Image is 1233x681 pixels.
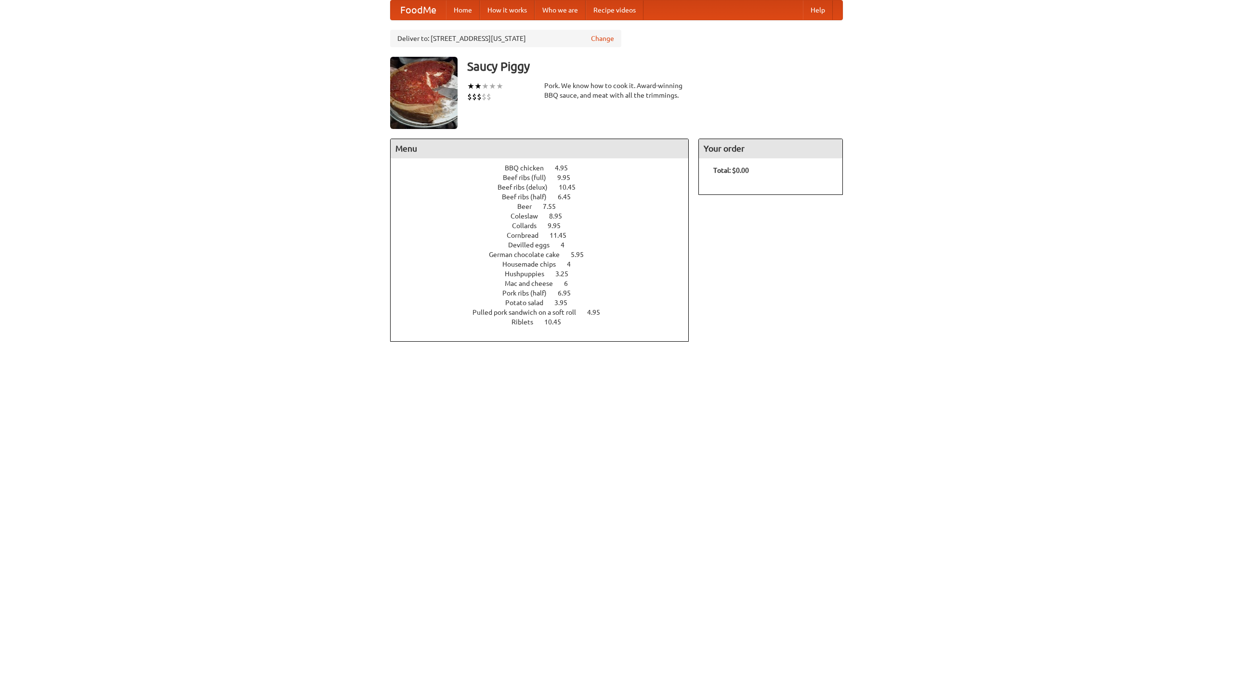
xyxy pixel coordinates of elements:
span: 4.95 [555,164,577,172]
li: $ [477,91,482,102]
a: Pork ribs (half) 6.95 [502,289,589,297]
li: ★ [496,81,503,91]
a: Beer 7.55 [517,203,574,210]
a: Home [446,0,480,20]
span: Devilled eggs [508,241,559,249]
a: Beef ribs (delux) 10.45 [498,183,593,191]
h3: Saucy Piggy [467,57,843,76]
span: 4 [561,241,574,249]
h4: Your order [699,139,842,158]
span: 10.45 [559,183,585,191]
span: 5.95 [571,251,593,258]
span: Beer [517,203,541,210]
span: Coleslaw [511,212,548,220]
span: 9.95 [557,174,580,181]
span: BBQ chicken [505,164,553,172]
div: Pork. We know how to cook it. Award-winning BBQ sauce, and meat with all the trimmings. [544,81,689,100]
a: Recipe videos [586,0,643,20]
div: Deliver to: [STREET_ADDRESS][US_STATE] [390,30,621,47]
span: 6.45 [558,193,580,201]
span: 4 [567,260,580,268]
span: Beef ribs (delux) [498,183,557,191]
span: 3.95 [554,299,577,307]
li: $ [482,91,486,102]
a: Beef ribs (half) 6.45 [502,193,589,201]
a: Housemade chips 4 [502,260,589,268]
span: Pulled pork sandwich on a soft roll [472,308,586,316]
span: Mac and cheese [505,280,563,287]
h4: Menu [391,139,688,158]
span: 7.55 [543,203,565,210]
img: angular.jpg [390,57,458,129]
a: BBQ chicken 4.95 [505,164,586,172]
a: Collards 9.95 [512,222,578,230]
span: Beef ribs (half) [502,193,556,201]
a: Hushpuppies 3.25 [505,270,586,278]
a: Pulled pork sandwich on a soft roll 4.95 [472,308,618,316]
li: $ [467,91,472,102]
b: Total: $0.00 [713,167,749,174]
li: $ [486,91,491,102]
span: 4.95 [587,308,610,316]
span: Beef ribs (full) [503,174,556,181]
span: German chocolate cake [489,251,569,258]
span: Collards [512,222,546,230]
span: Cornbread [507,231,548,239]
a: Beef ribs (full) 9.95 [503,174,588,181]
span: 6.95 [558,289,580,297]
a: Help [803,0,833,20]
a: Potato salad 3.95 [505,299,585,307]
span: 11.45 [550,231,576,239]
a: FoodMe [391,0,446,20]
a: Mac and cheese 6 [505,280,586,287]
span: 8.95 [549,212,572,220]
span: Housemade chips [502,260,565,268]
span: 9.95 [548,222,570,230]
li: ★ [482,81,489,91]
span: Hushpuppies [505,270,554,278]
a: German chocolate cake 5.95 [489,251,602,258]
li: ★ [467,81,474,91]
li: ★ [474,81,482,91]
span: 3.25 [555,270,578,278]
span: Riblets [512,318,543,326]
span: 6 [564,280,577,287]
span: Potato salad [505,299,553,307]
span: Pork ribs (half) [502,289,556,297]
a: How it works [480,0,535,20]
a: Change [591,34,614,43]
a: Coleslaw 8.95 [511,212,580,220]
li: $ [472,91,477,102]
a: Riblets 10.45 [512,318,579,326]
a: Cornbread 11.45 [507,231,584,239]
a: Devilled eggs 4 [508,241,582,249]
li: ★ [489,81,496,91]
span: 10.45 [544,318,571,326]
a: Who we are [535,0,586,20]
